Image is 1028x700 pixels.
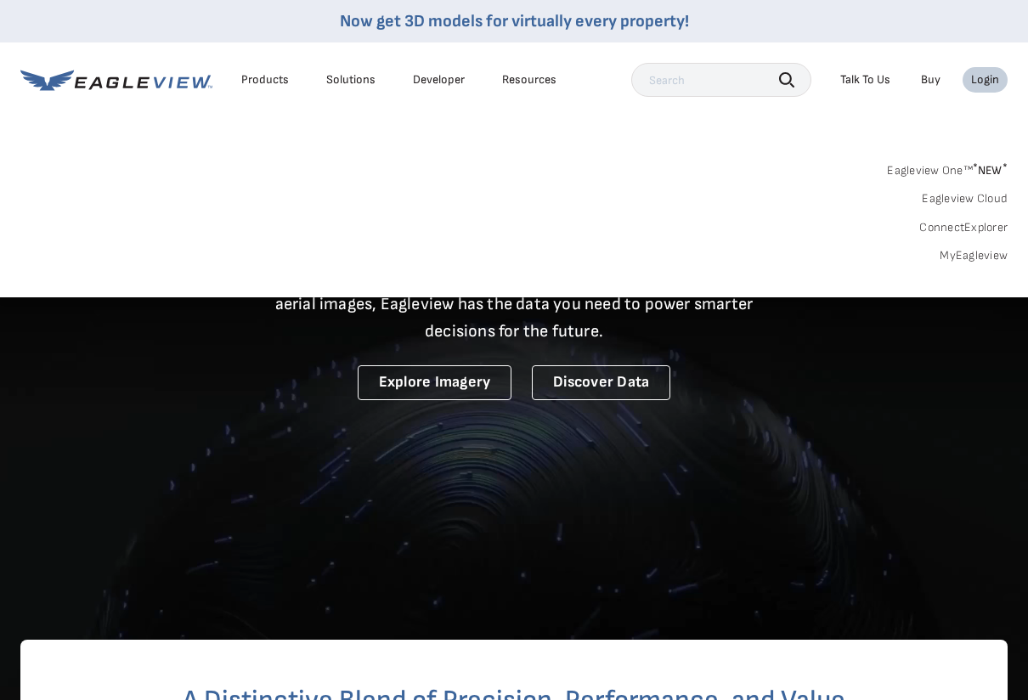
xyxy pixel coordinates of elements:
span: NEW [973,163,1008,178]
a: Eagleview Cloud [922,191,1008,206]
a: Explore Imagery [358,365,512,400]
div: Products [241,72,289,87]
div: Solutions [326,72,376,87]
p: A new era starts here. Built on more than 3.5 billion high-resolution aerial images, Eagleview ha... [254,263,774,345]
a: MyEagleview [940,248,1008,263]
a: ConnectExplorer [919,220,1008,235]
a: Eagleview One™*NEW* [887,158,1008,178]
a: Buy [921,72,940,87]
input: Search [631,63,811,97]
a: Now get 3D models for virtually every property! [340,11,689,31]
div: Resources [502,72,556,87]
div: Talk To Us [840,72,890,87]
div: Login [971,72,999,87]
a: Developer [413,72,465,87]
a: Discover Data [532,365,670,400]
